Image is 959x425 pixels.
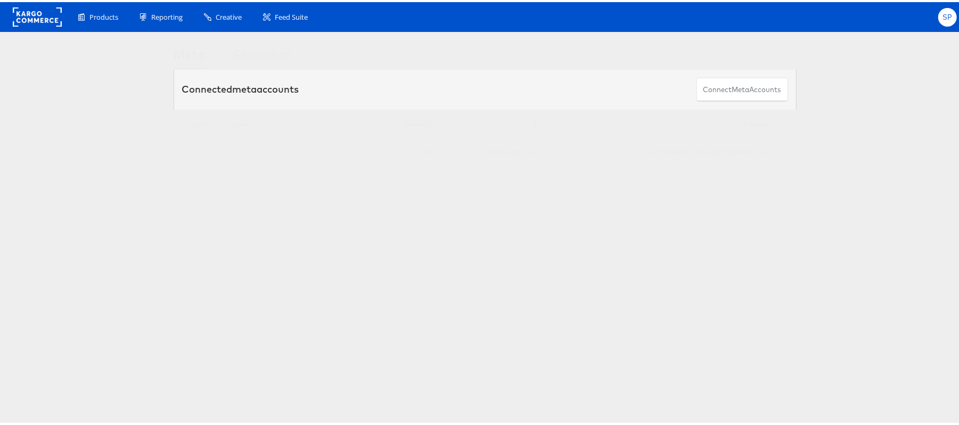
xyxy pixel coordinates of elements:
[174,43,206,67] div: Meta
[340,145,365,154] a: (rename)
[371,138,436,162] td: INR
[174,108,227,138] th: Status
[227,108,371,138] th: Name
[174,30,206,43] div: Showing
[696,76,788,100] button: ConnectmetaAccounts
[89,10,118,20] span: Products
[545,108,776,138] th: Timezone
[232,145,278,153] a: [PERSON_NAME]
[233,43,292,67] div: Snapchat
[233,81,257,93] span: meta
[275,10,308,20] span: Feed Suite
[545,138,776,162] td: [GEOGRAPHIC_DATA]/[GEOGRAPHIC_DATA]
[436,108,545,138] th: ID
[942,12,953,19] span: SP
[151,10,183,20] span: Reporting
[371,108,436,138] th: Currency
[216,10,242,20] span: Creative
[436,138,545,162] td: 2086843424711106
[182,80,299,94] div: Connected accounts
[732,83,750,93] span: meta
